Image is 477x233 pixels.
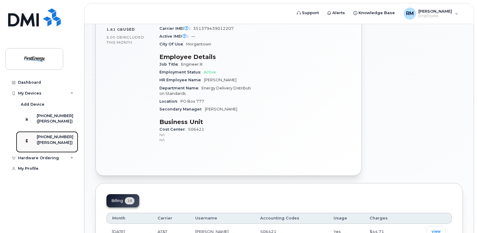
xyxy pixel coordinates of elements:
[159,53,251,61] h3: Employee Details
[193,26,234,31] span: 351379439012207
[159,26,193,31] span: Carrier IMEI
[302,10,319,16] span: Support
[328,213,364,224] th: Usage
[159,86,251,96] span: Energy Delivery Distribution Standards
[364,213,407,224] th: Charges
[332,10,345,16] span: Alerts
[159,34,191,39] span: Active IMEI
[323,7,349,19] a: Alerts
[106,213,152,224] th: Month
[159,99,180,104] span: Location
[204,78,236,82] span: [PERSON_NAME]
[159,132,251,137] p: NA
[159,127,188,132] span: Cost Center
[190,213,255,224] th: Username
[181,62,202,67] span: Engineer III
[204,70,216,74] span: Active
[106,35,144,45] span: included this month
[186,42,211,46] span: Morgantown
[159,42,186,46] span: City Of Use
[123,27,135,32] span: used
[293,7,323,19] a: Support
[191,34,195,39] span: —
[159,62,181,67] span: Job Title
[159,107,205,111] span: Secondary Manager
[152,213,190,224] th: Carrier
[400,8,463,20] div: Ross, Mitch
[106,35,122,39] span: 5.00 GB
[418,9,452,14] span: [PERSON_NAME]
[159,127,251,143] span: 506421
[406,10,414,17] span: RM
[205,107,237,111] span: [PERSON_NAME]
[180,99,204,104] span: PO Box 777
[451,207,472,228] iframe: Messenger Launcher
[418,14,452,18] span: Employee
[255,213,328,224] th: Accounting Codes
[159,118,251,126] h3: Business Unit
[159,86,202,90] span: Department Name
[159,137,251,142] p: NA
[106,27,123,32] span: 1.61 GB
[159,70,204,74] span: Employment Status
[159,78,204,82] span: HR Employee Name
[349,7,399,19] a: Knowledge Base
[359,10,395,16] span: Knowledge Base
